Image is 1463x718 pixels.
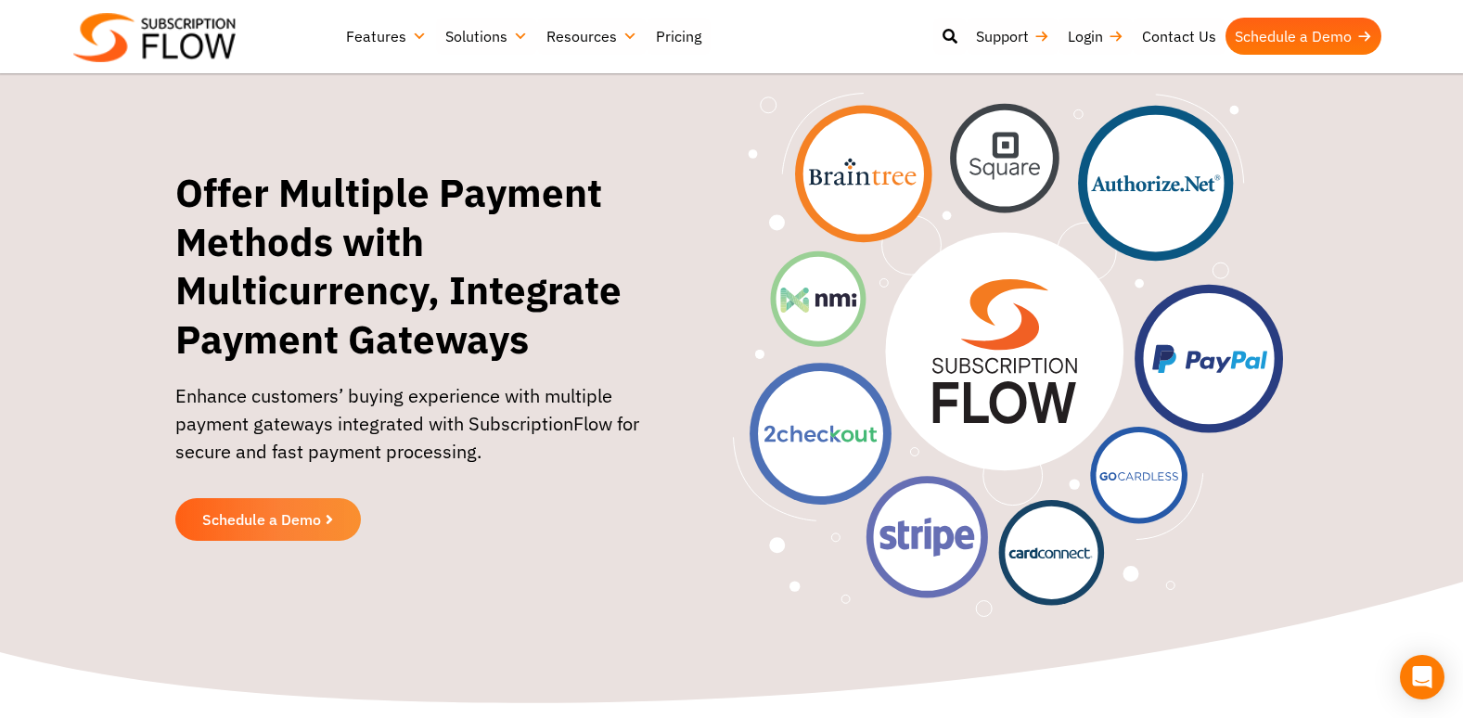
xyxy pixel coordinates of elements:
[436,18,537,55] a: Solutions
[537,18,647,55] a: Resources
[647,18,711,55] a: Pricing
[175,169,681,364] h1: Offer Multiple Payment Methods with Multicurrency, Integrate Payment Gateways
[967,18,1059,55] a: Support
[175,498,361,541] a: Schedule a Demo
[733,93,1283,617] img: Offer Multiple Payment Methods with Multicurrency, Integrate Payment Gateways
[1059,18,1133,55] a: Login
[337,18,436,55] a: Features
[175,382,681,484] p: Enhance customers’ buying experience with multiple payment gateways integrated with SubscriptionF...
[202,512,321,527] span: Schedule a Demo
[1133,18,1226,55] a: Contact Us
[1400,655,1444,699] div: Open Intercom Messenger
[1226,18,1381,55] a: Schedule a Demo
[73,13,236,62] img: Subscriptionflow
